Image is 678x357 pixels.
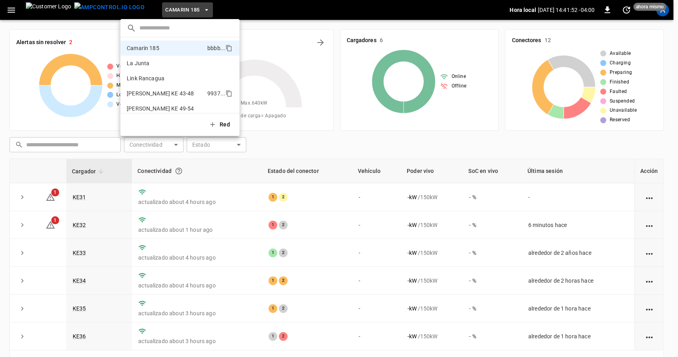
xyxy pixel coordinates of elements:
div: copy [225,89,234,98]
p: [PERSON_NAME] KE 43-48 [127,89,194,97]
p: La Junta [127,59,149,67]
p: [PERSON_NAME] KE 49-54 [127,105,194,113]
p: Link Rancagua [127,74,164,82]
p: Camarin 185 [127,44,159,52]
button: Red [204,116,236,133]
div: copy [225,43,234,53]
